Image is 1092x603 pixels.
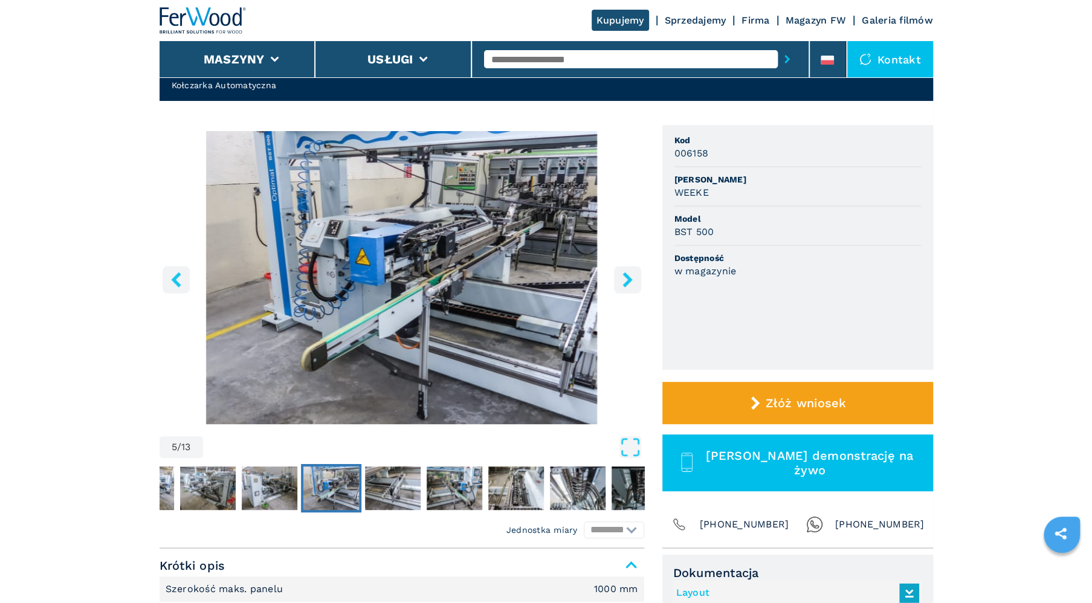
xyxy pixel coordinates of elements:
[592,10,649,31] a: Kupujemy
[700,516,789,533] span: [PHONE_NUMBER]
[488,466,544,510] img: f64f9ece6184fd986c20044a61600817
[178,464,238,512] button: Go to Slide 3
[700,448,919,477] span: [PERSON_NAME] demonstrację na żywo
[847,41,933,77] div: Kontakt
[676,583,913,603] a: Layout
[594,584,638,594] em: 1000 mm
[303,466,359,510] img: 7634ea662080c3d5dcafcaf08bf626c3
[674,185,709,199] h3: WEEKE
[172,442,177,452] span: 5
[160,555,644,576] span: Krótki opis
[612,466,667,510] img: 045f5c2277b6f36679acbaabb5318538
[548,464,608,512] button: Go to Slide 9
[609,464,670,512] button: Go to Slide 10
[550,466,606,510] img: 68fc5f3b41de517c2f409c687f11c5f5
[674,134,921,146] span: Kod
[671,516,688,533] img: Phone
[239,464,300,512] button: Go to Slide 4
[673,566,922,580] span: Dokumentacja
[741,15,769,26] a: Firma
[674,225,714,239] h3: BST 500
[674,173,921,185] span: [PERSON_NAME]
[674,252,921,264] span: Dostępność
[367,52,413,66] button: Usługi
[1045,518,1076,549] a: sharethis
[163,266,190,293] button: left-button
[486,464,546,512] button: Go to Slide 8
[54,464,539,512] nav: Thumbnail Navigation
[118,466,174,510] img: 0de1b2a8447f1eb50b8e4a81adb3c1e7
[506,524,578,536] em: Jednostka miary
[786,15,847,26] a: Magazyn FW
[674,146,709,160] h3: 006158
[301,464,361,512] button: Go to Slide 5
[665,15,726,26] a: Sprzedajemy
[181,442,191,452] span: 13
[204,52,265,66] button: Maszyny
[778,45,796,73] button: submit-button
[160,7,247,34] img: Ferwood
[363,464,423,512] button: Go to Slide 6
[765,396,846,410] span: Złóż wniosek
[674,213,921,225] span: Model
[427,466,482,510] img: a0858ca89ca25fb5a62ade2d330486f7
[859,53,871,65] img: Kontakt
[180,466,236,510] img: d2cc06ba9e110325a445047fb8505a5d
[662,382,933,424] button: Złóż wniosek
[166,582,286,596] p: Szerokość maks. panelu
[160,131,644,424] img: Kołczarka Automatyczna WEEKE BST 500
[806,516,823,533] img: Whatsapp
[674,264,737,278] h3: w magazynie
[862,15,933,26] a: Galeria filmów
[116,464,176,512] button: Go to Slide 2
[160,131,644,424] div: Go to Slide 5
[206,436,641,458] button: Open Fullscreen
[242,466,297,510] img: 7c6a61a51e4feaa15735927798515d2d
[1041,549,1083,594] iframe: Chat
[662,434,933,491] button: [PERSON_NAME] demonstrację na żywo
[177,442,181,452] span: /
[365,466,421,510] img: e3db9b73b8b23f815b5ea042764b9556
[614,266,641,293] button: right-button
[172,79,310,91] h2: Kołczarka Automatyczna
[424,464,485,512] button: Go to Slide 7
[835,516,925,533] span: [PHONE_NUMBER]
